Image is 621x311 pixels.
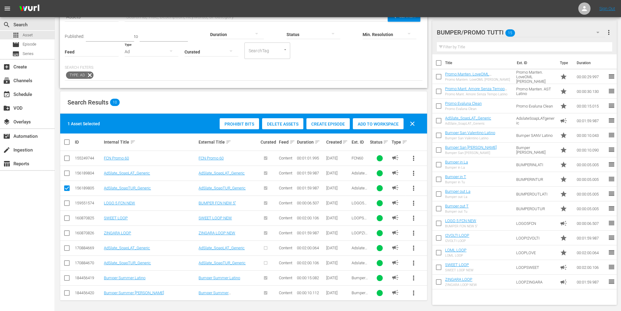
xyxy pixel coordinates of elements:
button: more_vert [406,181,421,196]
span: sort [402,139,407,145]
td: 00:01:59.987 [574,275,608,289]
span: Channels [3,77,10,84]
a: Bumper San Valentino Latino [445,130,495,135]
span: more_vert [410,214,417,222]
a: AdSlate_SoapLAT_Generic [199,246,245,250]
span: reorder [608,263,615,271]
div: [DATE] [326,156,349,160]
span: sort [342,139,348,145]
div: Created [326,138,349,146]
span: Promo [560,132,567,139]
div: 156189805 [75,186,102,190]
td: LOOPI2VOLTI [514,231,557,245]
div: 184456420 [75,291,102,295]
span: AD [392,259,399,266]
span: sort [226,139,231,145]
span: more_vert [410,185,417,192]
button: Create Episode [306,118,350,129]
div: [DATE] [326,246,349,250]
a: Sign Out [599,6,615,11]
span: sort [315,139,320,145]
span: Content [279,156,292,160]
span: Prohibit Bits [220,122,259,126]
a: LOGO 5 FCN NEW [445,218,476,223]
span: AD [392,244,399,251]
div: Promo Mant. Amore Senza Tempo Latino [445,92,511,96]
div: LOML LOOP [445,254,466,258]
span: Promo [560,146,567,154]
a: SWEET LOOP [104,216,128,220]
a: AdSlate_SoapTUR_Generic [104,261,151,265]
span: sort [290,139,295,145]
div: [DATE] [326,261,349,265]
span: Search [3,21,10,28]
div: Bumper out Tu [445,210,469,214]
div: 00:01:59.987 [297,231,324,235]
span: AdslateSoapLATgeneric [352,171,367,185]
span: Content [279,246,292,250]
a: Promo Manten. LoveOML [PERSON_NAME] [445,72,491,81]
button: more_vert [406,271,421,285]
span: Add to Workspace [353,122,404,126]
button: more_vert [605,25,612,40]
span: reorder [608,146,615,153]
span: Content [279,291,292,295]
span: Asset [12,31,20,39]
span: Bumper Summer Latino [352,276,368,289]
button: more_vert [406,241,421,255]
div: Bumper San Valentino Latino [445,136,495,140]
div: 00:00:15.082 [297,276,324,280]
a: Promo Mant. Amore Senza Tempo Latino [445,86,507,96]
th: Type [556,54,573,71]
td: 00:02:00.064 [574,245,608,260]
div: AdSlate_SoapLAT_Generic [445,122,491,126]
div: Feed [279,138,295,146]
span: AD [392,289,399,296]
div: [DATE] [326,171,349,175]
div: BUMPER FCN NEW 5'' [445,224,478,228]
span: Asset [23,32,33,38]
span: Promo [560,73,567,80]
div: [DATE] [326,201,349,205]
span: more_vert [410,155,417,162]
div: [DATE] [326,276,349,280]
div: Status [370,138,390,146]
a: LOML LOOP [445,248,466,252]
span: Episode [23,41,36,47]
div: [DATE] [326,231,349,235]
button: clear [405,116,420,131]
span: more_vert [410,274,417,282]
a: Bumper in T [445,174,466,179]
span: reorder [608,131,615,139]
span: Type: Ad [66,71,86,79]
span: Promo [560,102,567,110]
div: Bumper in Tu [445,180,466,184]
div: [DATE] [326,291,349,295]
a: LOGO 5 FCN NEW [104,201,135,205]
div: 156189804 [75,171,102,175]
div: Duration [297,138,324,146]
span: Content [279,171,292,175]
span: Ad [560,117,567,124]
a: Bumper Summer Latino [199,276,240,280]
a: Bumper out La [445,189,470,194]
a: Bumper San [PERSON_NAME] [445,145,497,150]
div: Promo Manten. LoveOML [PERSON_NAME] [445,78,511,82]
button: Delete Assets [262,118,303,129]
a: Promo Evaluna Clean [445,101,482,106]
p: Search Filters: [65,65,422,70]
span: LOOPZINGARA [352,231,368,240]
span: Content [279,231,292,235]
span: LOGO5FCN [352,201,367,210]
div: 1 Asset Selected [68,121,100,127]
td: 00:00:05.005 [574,157,608,172]
button: more_vert [406,211,421,225]
div: Promo Evaluna Clean [445,107,482,111]
span: reorder [608,249,615,256]
a: AdSlate_SoapLAT_Generic [104,246,150,250]
div: 170884669 [75,246,102,250]
td: Promo Manten. LoveOML [PERSON_NAME] [514,69,557,84]
button: Prohibit Bits [220,118,259,129]
div: 159551574 [75,201,102,205]
td: LOOPSWEET [514,260,557,275]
